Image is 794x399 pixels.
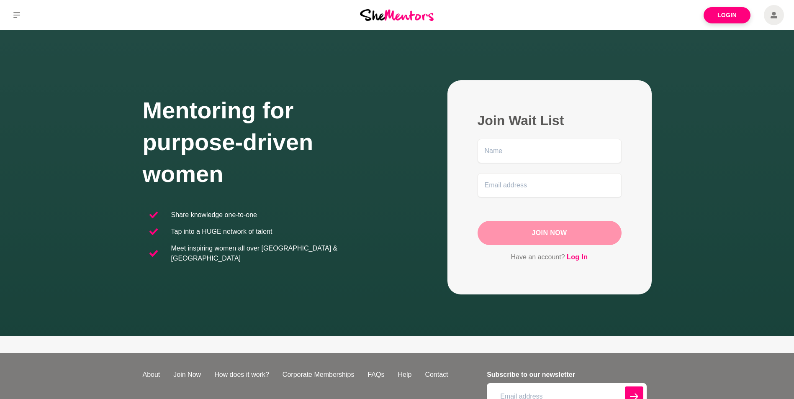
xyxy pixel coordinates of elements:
[487,370,646,380] h4: Subscribe to our newsletter
[167,370,208,380] a: Join Now
[478,173,622,197] input: Email address
[418,370,455,380] a: Contact
[478,112,622,129] h2: Join Wait List
[276,370,361,380] a: Corporate Memberships
[361,370,391,380] a: FAQs
[478,139,622,163] input: Name
[391,370,418,380] a: Help
[136,370,167,380] a: About
[360,9,434,20] img: She Mentors Logo
[171,227,272,237] p: Tap into a HUGE network of talent
[208,370,276,380] a: How does it work?
[171,243,391,263] p: Meet inspiring women all over [GEOGRAPHIC_DATA] & [GEOGRAPHIC_DATA]
[143,95,397,190] h1: Mentoring for purpose-driven women
[478,252,622,263] p: Have an account?
[171,210,257,220] p: Share knowledge one-to-one
[567,252,588,263] a: Log In
[704,7,750,23] a: Login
